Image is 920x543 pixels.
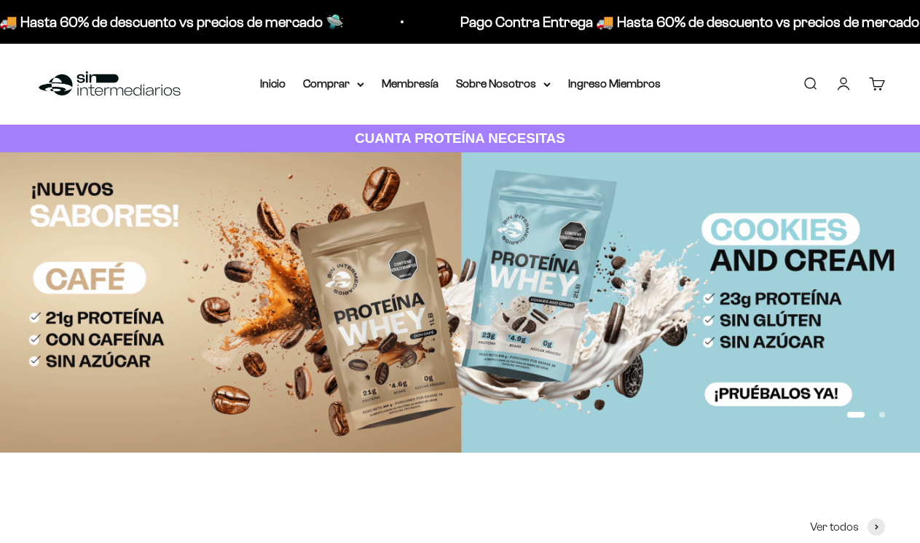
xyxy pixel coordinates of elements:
[382,77,439,90] a: Membresía
[810,517,885,536] a: Ver todos
[456,74,551,93] summary: Sobre Nosotros
[430,10,911,34] p: Pago Contra Entrega 🚚 Hasta 60% de descuento vs precios de mercado 🛸
[810,517,859,536] span: Ver todos
[260,77,286,90] a: Inicio
[303,74,364,93] summary: Comprar
[568,77,661,90] a: Ingreso Miembros
[355,130,565,146] strong: CUANTA PROTEÍNA NECESITAS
